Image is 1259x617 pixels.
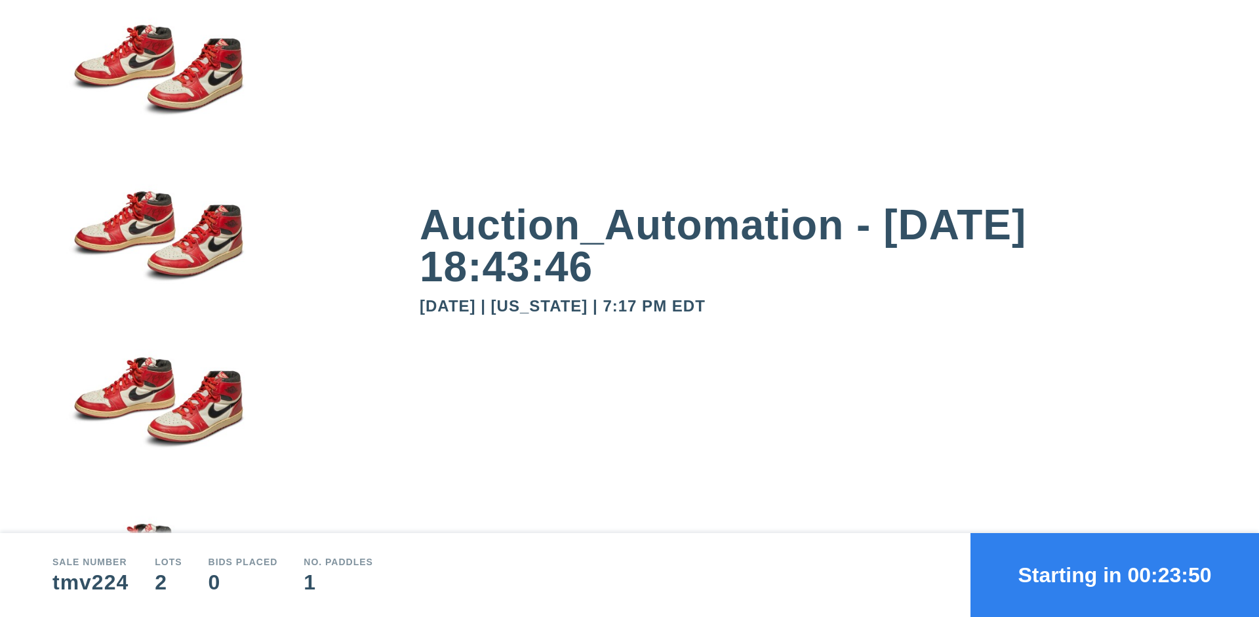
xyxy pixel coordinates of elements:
div: tmv224 [52,572,129,593]
div: 2 [155,572,182,593]
div: Bids Placed [209,557,278,567]
div: Auction_Automation - [DATE] 18:43:46 [420,204,1207,288]
div: [DATE] | [US_STATE] | 7:17 PM EDT [420,298,1207,314]
div: Lots [155,557,182,567]
div: No. Paddles [304,557,373,567]
button: Starting in 00:23:50 [970,533,1259,617]
div: Sale number [52,557,129,567]
div: 1 [304,572,373,593]
div: 0 [209,572,278,593]
img: small [52,167,262,333]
